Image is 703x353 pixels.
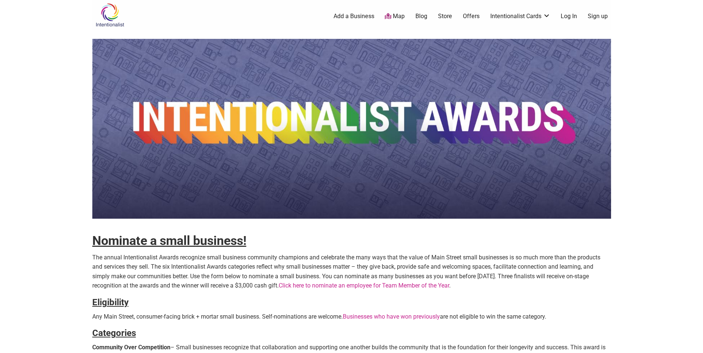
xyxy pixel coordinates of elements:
a: Intentionalist Cards [490,12,550,20]
p: Any Main Street, consumer-facing brick + mortar small business. Self-nominations are welcome. are... [92,312,611,322]
a: Blog [415,12,427,20]
strong: Eligibility [92,297,129,307]
img: Intentionalist [92,3,127,27]
a: Businesses who have won previously [343,313,440,320]
strong: Community Over Competition [92,344,170,351]
a: Click here to nominate an employee for Team Member of the Year [279,282,449,289]
a: Offers [463,12,480,20]
a: Sign up [588,12,608,20]
strong: Nominate a small business! [92,233,246,248]
strong: Categories [92,328,136,338]
a: Log In [561,12,577,20]
a: Add a Business [334,12,374,20]
a: Map [385,12,405,21]
a: Store [438,12,452,20]
p: The annual Intentionalist Awards recognize small business community champions and celebrate the m... [92,253,611,290]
